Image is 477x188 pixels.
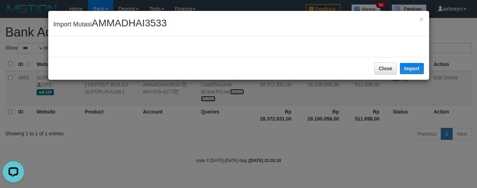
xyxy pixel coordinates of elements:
span: × [419,15,423,23]
button: Close [419,15,423,23]
button: Close [374,63,397,74]
button: Import [400,63,424,74]
button: Open LiveChat chat widget [3,3,24,24]
span: AMMADHAI3533 [92,18,167,28]
span: Import Mutasi [54,21,167,28]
